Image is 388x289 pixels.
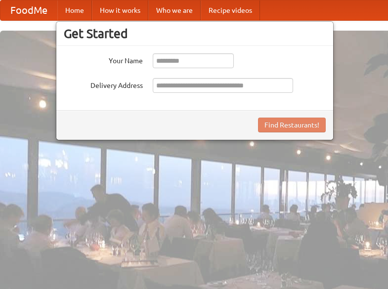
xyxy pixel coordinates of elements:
[92,0,148,20] a: How it works
[64,26,326,41] h3: Get Started
[57,0,92,20] a: Home
[258,118,326,132] button: Find Restaurants!
[201,0,260,20] a: Recipe videos
[64,53,143,66] label: Your Name
[148,0,201,20] a: Who we are
[64,78,143,90] label: Delivery Address
[0,0,57,20] a: FoodMe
